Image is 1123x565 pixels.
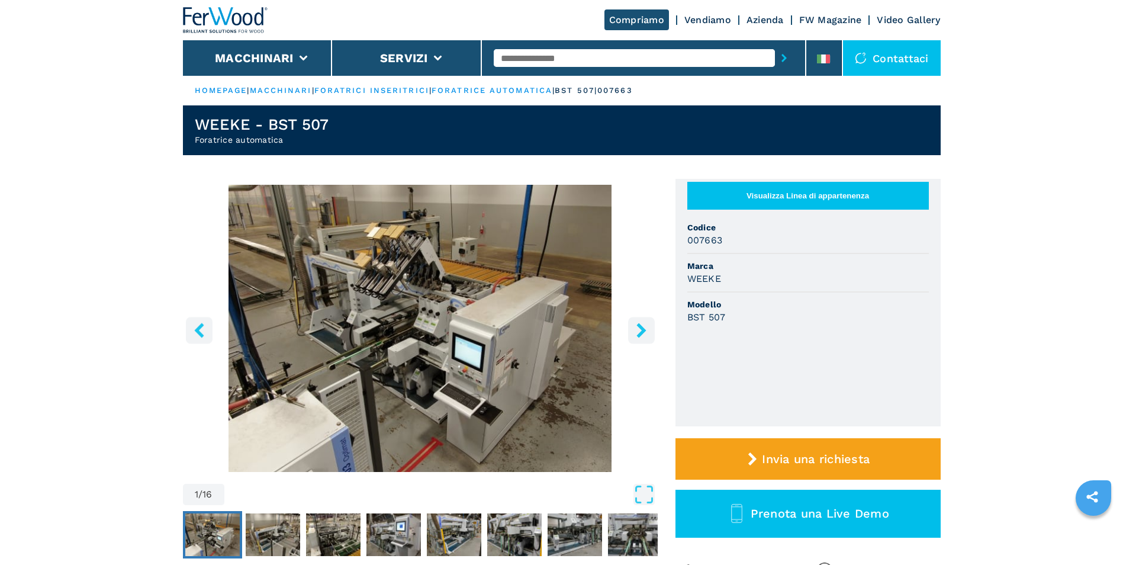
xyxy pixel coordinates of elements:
[675,490,941,538] button: Prenota una Live Demo
[687,260,929,272] span: Marca
[312,86,314,95] span: |
[183,185,658,472] div: Go to Slide 1
[198,490,202,499] span: /
[186,317,213,344] button: left-button
[366,513,421,556] img: c3acb04f41c06f0197990095789d3f4b
[380,51,428,65] button: Servizi
[429,86,432,95] span: |
[548,513,602,556] img: 9c7f6270cd91bc584e2c581861a3c08c
[185,513,240,556] img: d3c97193a1032abf7bbe55dae0c948b0
[364,511,423,558] button: Go to Slide 4
[432,86,552,95] a: foratrice automatica
[485,511,544,558] button: Go to Slide 6
[246,513,300,556] img: 4474c3df6216e7f3f8e87b5d53509f4a
[250,86,312,95] a: macchinari
[195,115,329,134] h1: WEEKE - BST 507
[195,490,198,499] span: 1
[687,221,929,233] span: Codice
[751,506,889,521] span: Prenota una Live Demo
[227,484,655,505] button: Open Fullscreen
[552,86,555,95] span: |
[877,14,940,25] a: Video Gallery
[304,511,363,558] button: Go to Slide 3
[487,513,542,556] img: 42d18685323040878996b1dcbba85c92
[687,298,929,310] span: Modello
[775,44,793,72] button: submit-button
[202,490,213,499] span: 16
[314,86,429,95] a: foratrici inseritrici
[684,14,731,25] a: Vendiamo
[424,511,484,558] button: Go to Slide 5
[687,233,723,247] h3: 007663
[604,9,669,30] a: Compriamo
[687,272,721,285] h3: WEEKE
[606,511,665,558] button: Go to Slide 8
[183,7,268,33] img: Ferwood
[608,513,662,556] img: 97079a47a867be5a3d1ff97f8eee9a77
[555,85,597,96] p: bst 507 |
[1077,482,1107,512] a: sharethis
[687,182,929,210] button: Visualizza Linea di appartenenza
[687,310,726,324] h3: BST 507
[675,438,941,480] button: Invia una richiesta
[843,40,941,76] div: Contattaci
[183,511,242,558] button: Go to Slide 1
[746,14,784,25] a: Azienda
[183,511,658,558] nav: Thumbnail Navigation
[195,86,247,95] a: HOMEPAGE
[799,14,862,25] a: FW Magazine
[195,134,329,146] h2: Foratrice automatica
[855,52,867,64] img: Contattaci
[247,86,249,95] span: |
[597,85,633,96] p: 007663
[545,511,604,558] button: Go to Slide 7
[183,185,658,472] img: Foratrice automatica WEEKE BST 507
[306,513,361,556] img: c69a92e346f6d004754cfc3396a865b0
[215,51,294,65] button: Macchinari
[762,452,870,466] span: Invia una richiesta
[243,511,303,558] button: Go to Slide 2
[628,317,655,344] button: right-button
[427,513,481,556] img: 231784fdd09f6629a564b5f496b3b213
